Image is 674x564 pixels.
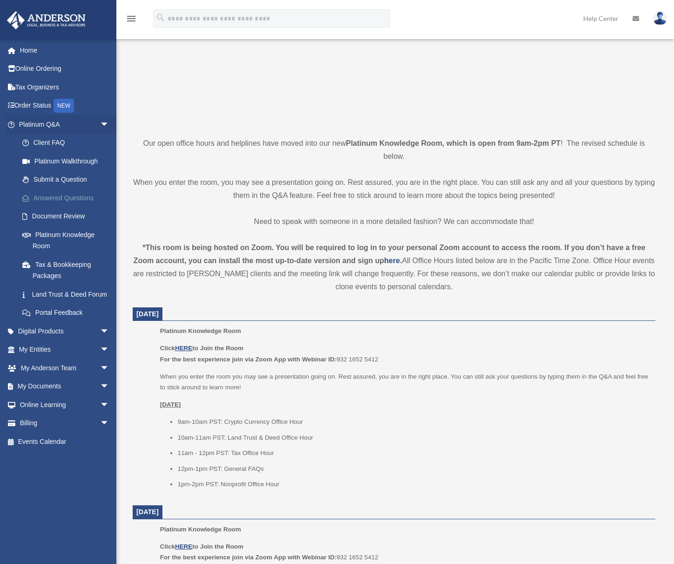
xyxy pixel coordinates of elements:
[160,401,181,408] u: [DATE]
[177,479,649,490] li: 1pm-2pm PST: Nonprofit Office Hour
[160,554,337,561] b: For the best experience join via Zoom App with Webinar ID:
[7,322,123,340] a: Digital Productsarrow_drop_down
[54,99,74,113] div: NEW
[175,345,192,352] a: HERE
[133,137,655,163] p: Our open office hours and helplines have moved into our new ! The revised schedule is below.
[155,13,166,23] i: search
[100,115,119,134] span: arrow_drop_down
[346,139,560,147] strong: Platinum Knowledge Room, which is open from 9am-2pm PT
[7,395,123,414] a: Online Learningarrow_drop_down
[100,340,119,360] span: arrow_drop_down
[136,508,159,516] span: [DATE]
[13,152,123,170] a: Platinum Walkthrough
[7,432,123,451] a: Events Calendar
[160,371,649,393] p: When you enter the room you may see a presentation going on. Rest assured, you are in the right p...
[100,414,119,433] span: arrow_drop_down
[384,257,400,265] a: here
[100,395,119,415] span: arrow_drop_down
[13,134,123,152] a: Client FAQ
[7,414,123,433] a: Billingarrow_drop_down
[126,13,137,24] i: menu
[160,327,241,334] span: Platinum Knowledge Room
[13,225,119,255] a: Platinum Knowledge Room
[126,16,137,24] a: menu
[100,359,119,378] span: arrow_drop_down
[160,343,649,365] p: 932 1652 5412
[177,463,649,475] li: 12pm-1pm PST: General FAQs
[7,41,123,60] a: Home
[13,255,123,285] a: Tax & Bookkeeping Packages
[177,416,649,428] li: 9am-10am PST: Crypto Currency Office Hour
[13,285,123,304] a: Land Trust & Deed Forum
[7,359,123,377] a: My Anderson Teamarrow_drop_down
[100,322,119,341] span: arrow_drop_down
[134,244,646,265] strong: *This room is being hosted on Zoom. You will be required to log in to your personal Zoom account ...
[7,340,123,359] a: My Entitiesarrow_drop_down
[653,12,667,25] img: User Pic
[100,377,119,396] span: arrow_drop_down
[13,304,123,322] a: Portal Feedback
[133,176,655,202] p: When you enter the room, you may see a presentation going on. Rest assured, you are in the right ...
[7,60,123,78] a: Online Ordering
[13,170,123,189] a: Submit a Question
[136,310,159,318] span: [DATE]
[13,189,123,207] a: Answered Questions
[400,257,402,265] strong: .
[160,345,243,352] b: Click to Join the Room
[4,11,88,29] img: Anderson Advisors Platinum Portal
[13,207,123,226] a: Document Review
[177,448,649,459] li: 11am - 12pm PST: Tax Office Hour
[160,356,337,363] b: For the best experience join via Zoom App with Webinar ID:
[160,541,649,563] p: 932 1652 5412
[177,432,649,443] li: 10am-11am PST: Land Trust & Deed Office Hour
[133,241,655,293] div: All Office Hours listed below are in the Pacific Time Zone. Office Hour events are restricted to ...
[7,78,123,96] a: Tax Organizers
[7,377,123,396] a: My Documentsarrow_drop_down
[160,543,243,550] b: Click to Join the Room
[133,215,655,228] p: Need to speak with someone in a more detailed fashion? We can accommodate that!
[175,543,192,550] a: HERE
[160,526,241,533] span: Platinum Knowledge Room
[7,115,123,134] a: Platinum Q&Aarrow_drop_down
[7,96,123,116] a: Order StatusNEW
